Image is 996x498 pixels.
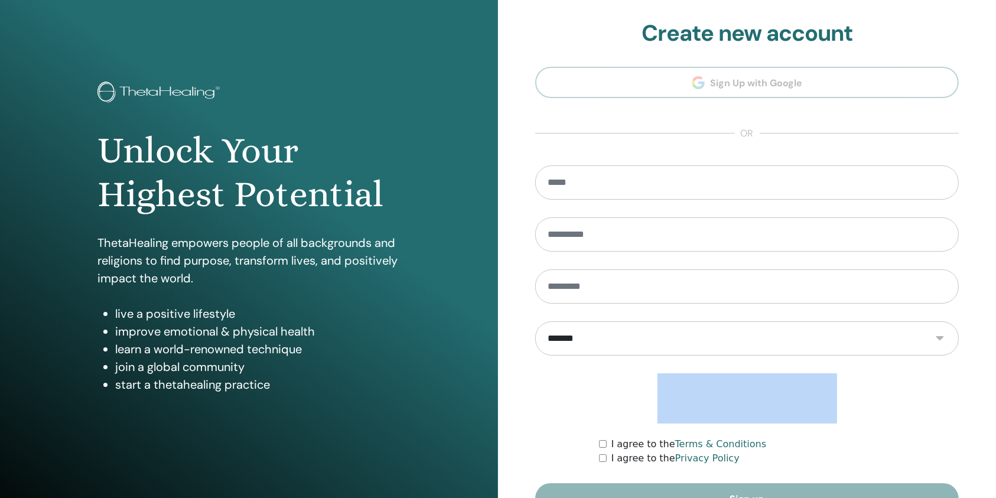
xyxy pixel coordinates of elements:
[97,234,400,287] p: ThetaHealing empowers people of all backgrounds and religions to find purpose, transform lives, a...
[611,451,740,466] label: I agree to the
[97,129,400,217] h1: Unlock Your Highest Potential
[735,126,760,141] span: or
[115,305,400,323] li: live a positive lifestyle
[658,373,837,419] iframe: reCAPTCHA
[115,323,400,340] li: improve emotional & physical health
[611,437,767,451] label: I agree to the
[535,20,959,47] h2: Create new account
[115,358,400,376] li: join a global community
[115,340,400,358] li: learn a world-renowned technique
[675,438,766,450] a: Terms & Conditions
[115,376,400,393] li: start a thetahealing practice
[675,453,740,464] a: Privacy Policy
